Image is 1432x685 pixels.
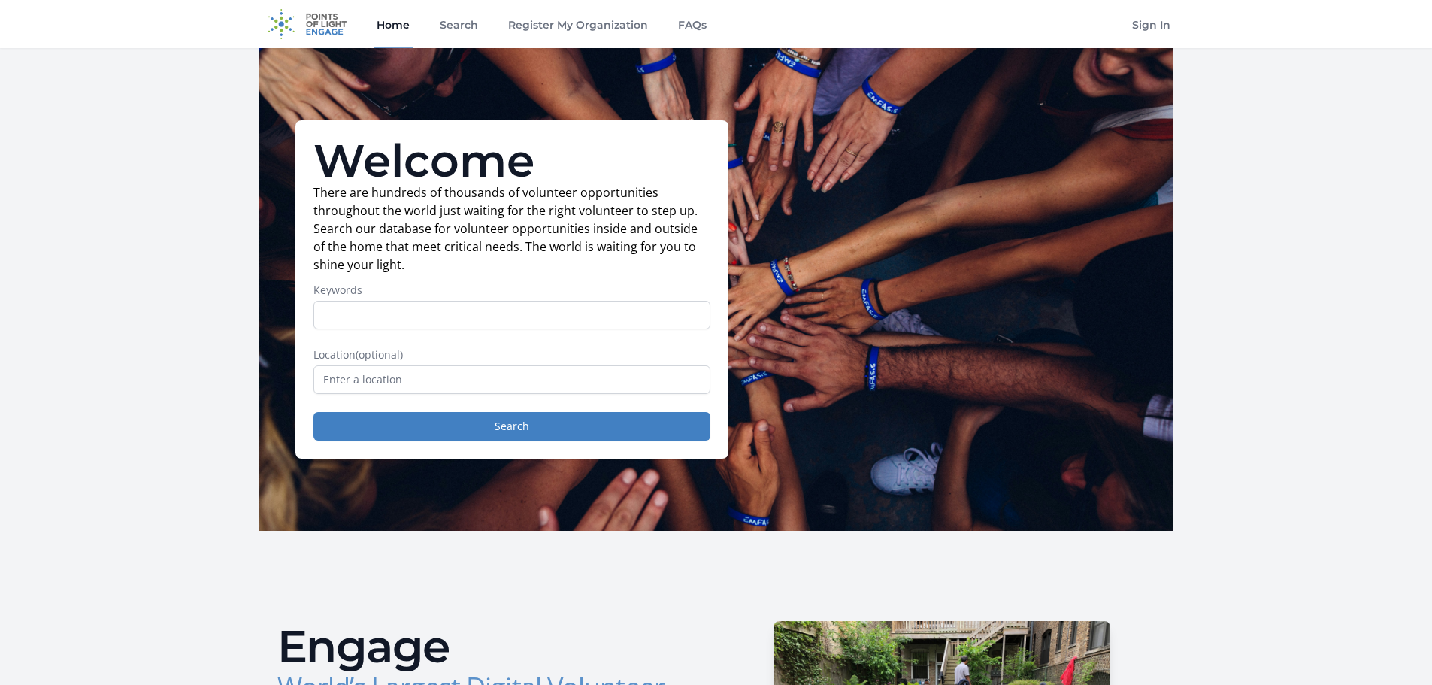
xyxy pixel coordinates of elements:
[313,365,710,394] input: Enter a location
[313,412,710,441] button: Search
[277,624,704,669] h2: Engage
[356,347,403,362] span: (optional)
[313,183,710,274] p: There are hundreds of thousands of volunteer opportunities throughout the world just waiting for ...
[313,347,710,362] label: Location
[313,283,710,298] label: Keywords
[313,138,710,183] h1: Welcome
